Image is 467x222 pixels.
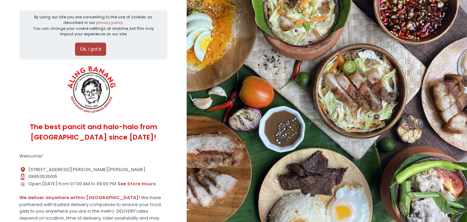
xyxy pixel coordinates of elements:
[19,116,167,148] div: The best pancit and halo-halo from [GEOGRAPHIC_DATA] since [DATE]!
[19,180,167,188] div: Open [DATE] from 07:00 AM to 09:00 PM
[75,43,106,56] button: Ok, I got it
[63,64,121,116] img: ALING BANANG
[96,20,123,25] a: privacy policy.
[31,14,156,37] div: By using our site you are consenting to the use of cookies as described in our You can change you...
[19,166,167,173] div: [STREET_ADDRESS][PERSON_NAME][PERSON_NAME]
[19,194,140,201] b: We deliver anywhere within [GEOGRAPHIC_DATA]!
[19,153,167,160] div: Welcome!
[117,180,156,188] button: see store hours
[19,173,167,180] div: 09953535015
